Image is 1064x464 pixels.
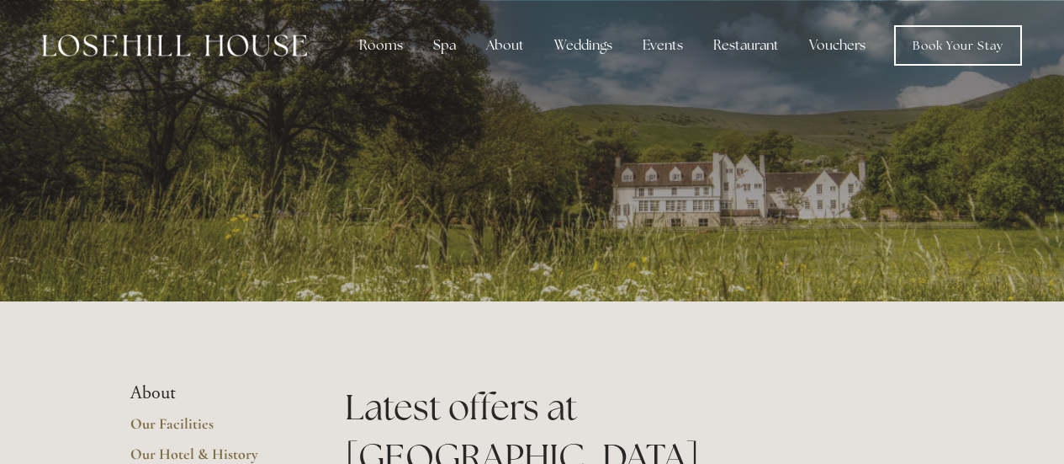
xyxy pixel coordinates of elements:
a: Book Your Stay [894,25,1022,66]
a: Vouchers [796,29,879,62]
div: About [473,29,537,62]
li: About [130,382,291,404]
a: Our Facilities [130,414,291,445]
div: Spa [420,29,469,62]
img: Losehill House [42,35,307,56]
div: Restaurant [700,29,792,62]
div: Rooms [346,29,416,62]
div: Events [629,29,696,62]
div: Weddings [541,29,626,62]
